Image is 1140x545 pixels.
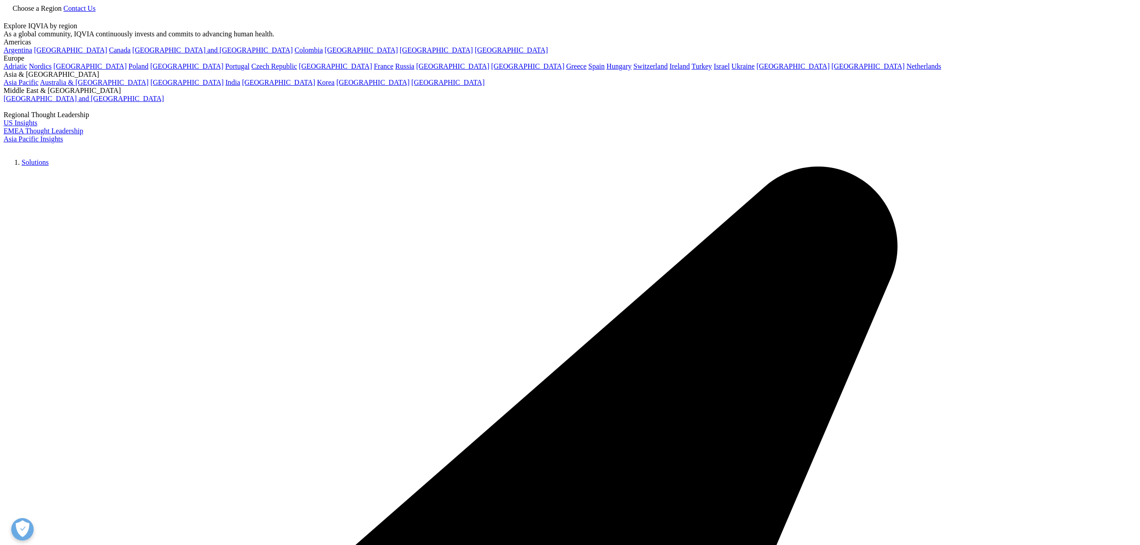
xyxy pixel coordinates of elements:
a: [GEOGRAPHIC_DATA] [832,62,905,70]
a: Portugal [225,62,250,70]
a: [GEOGRAPHIC_DATA] [475,46,548,54]
a: Greece [566,62,586,70]
a: EMEA Thought Leadership [4,127,83,135]
a: [GEOGRAPHIC_DATA] [416,62,489,70]
a: [GEOGRAPHIC_DATA] [150,79,224,86]
a: [GEOGRAPHIC_DATA] [336,79,409,86]
a: [GEOGRAPHIC_DATA] and [GEOGRAPHIC_DATA] [132,46,293,54]
a: Australia & [GEOGRAPHIC_DATA] [40,79,149,86]
a: India [225,79,240,86]
a: [GEOGRAPHIC_DATA] [324,46,398,54]
a: Nordics [29,62,52,70]
a: Solutions [22,158,48,166]
a: Poland [128,62,148,70]
button: Open Preferences [11,518,34,541]
a: Adriatic [4,62,27,70]
a: Ukraine [732,62,755,70]
a: [GEOGRAPHIC_DATA] [756,62,829,70]
div: Asia & [GEOGRAPHIC_DATA] [4,70,1136,79]
a: Contact Us [63,4,96,12]
a: Ireland [670,62,690,70]
div: Europe [4,54,1136,62]
a: [GEOGRAPHIC_DATA] [150,62,224,70]
a: Argentina [4,46,32,54]
a: [GEOGRAPHIC_DATA] [400,46,473,54]
a: [GEOGRAPHIC_DATA] [34,46,107,54]
a: France [374,62,394,70]
a: Asia Pacific [4,79,39,86]
a: Korea [317,79,334,86]
div: Explore IQVIA by region [4,22,1136,30]
a: [GEOGRAPHIC_DATA] [242,79,315,86]
a: Switzerland [633,62,667,70]
span: Choose a Region [13,4,61,12]
a: Hungary [606,62,631,70]
a: Spain [588,62,605,70]
a: Netherlands [907,62,941,70]
a: Turkey [692,62,712,70]
a: [GEOGRAPHIC_DATA] and [GEOGRAPHIC_DATA] [4,95,164,102]
div: Middle East & [GEOGRAPHIC_DATA] [4,87,1136,95]
a: Asia Pacific Insights [4,135,63,143]
a: Canada [109,46,131,54]
a: Israel [714,62,730,70]
a: Czech Republic [251,62,297,70]
a: Colombia [294,46,323,54]
a: US Insights [4,119,37,127]
a: Russia [395,62,415,70]
a: [GEOGRAPHIC_DATA] [491,62,564,70]
a: [GEOGRAPHIC_DATA] [412,79,485,86]
a: [GEOGRAPHIC_DATA] [53,62,127,70]
div: Americas [4,38,1136,46]
a: [GEOGRAPHIC_DATA] [299,62,372,70]
div: As a global community, IQVIA continuously invests and commits to advancing human health. [4,30,1136,38]
div: Regional Thought Leadership [4,111,1136,119]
